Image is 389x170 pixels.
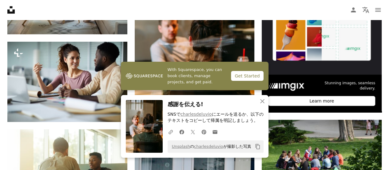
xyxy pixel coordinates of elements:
[194,144,223,149] a: charlesdeluvio
[231,71,263,81] div: Get Started
[347,4,359,16] a: ログイン / 登録する
[181,112,212,117] a: charlesdeluvio
[168,111,264,124] p: SNSで にエールを送るか、以下のテキストをコピーして帰属を明記しましょう。
[262,157,382,162] a: 昼間、緑の芝生に座る人々のグループ
[126,71,163,81] img: file-1747939142011-51e5cc87e3c9
[169,142,251,151] span: の が撮影した写真
[168,100,264,109] h3: 感謝を伝える!
[135,41,255,47] a: 男性の目の前の椅子に座っている人
[312,81,375,91] span: Stunning images, seamless delivery.
[209,126,220,138] a: Eメールでシェアする
[268,81,304,91] img: file-1738246957937-1ee55d8b7970
[121,62,268,90] a: With Squarespace, you can book clients, manage projects, and get paid.Get Started
[252,141,263,152] button: クリップボードにコピーする
[168,67,226,85] span: With Squarespace, you can book clients, manage projects, and get paid.
[372,4,384,16] button: メニュー
[176,126,187,138] a: Facebookでシェアする
[7,79,127,85] a: 若い女性と彼女の同僚がコレクションに取り組みながら新しいファッショントレンドについて話し合う
[7,42,127,122] img: 若い女性と彼女の同僚がコレクションに取り組みながら新しいファッショントレンドについて話し合う
[7,6,15,14] a: ホーム — Unsplash
[198,126,209,138] a: Pinterestでシェアする
[172,144,190,149] a: Unsplash
[359,4,372,16] button: 言語
[187,126,198,138] a: Twitterでシェアする
[268,96,375,106] div: Learn more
